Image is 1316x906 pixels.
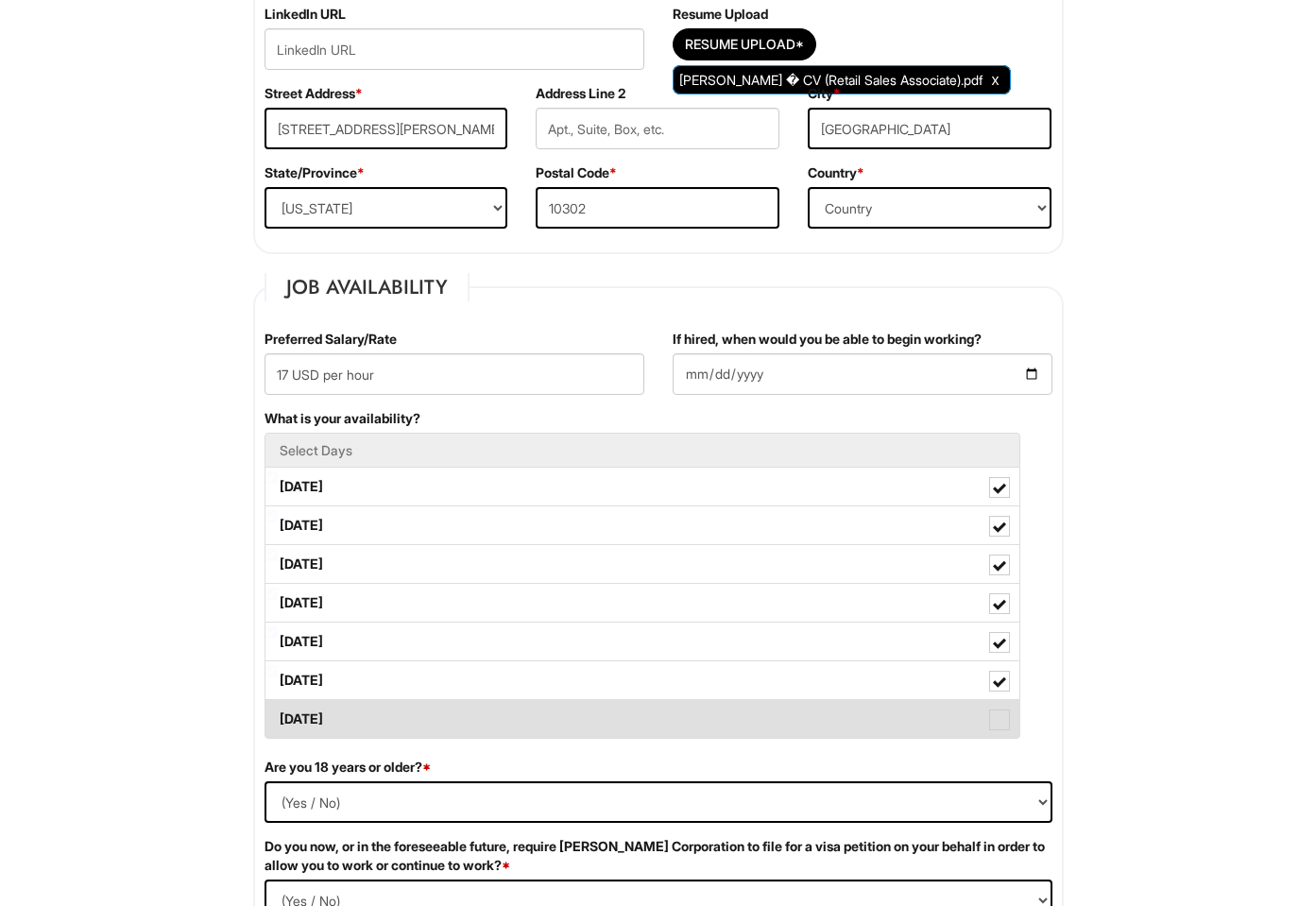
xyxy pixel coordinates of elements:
[265,661,1019,699] label: [DATE]
[265,273,470,301] legend: Job Availability
[265,468,1019,505] label: [DATE]
[265,623,1019,660] label: [DATE]
[673,5,768,24] label: Resume Upload
[265,353,644,395] input: Preferred Salary/Rate
[536,187,779,229] input: Postal Code
[265,28,644,70] input: LinkedIn URL
[987,67,1004,93] a: Clear Uploaded File
[808,187,1051,229] select: Country
[673,330,982,349] label: If hired, when would you be able to begin working?
[265,84,363,103] label: Street Address
[265,584,1019,622] label: [DATE]
[265,330,397,349] label: Preferred Salary/Rate
[280,443,1005,457] h5: Select Days
[536,163,617,182] label: Postal Code
[808,84,841,103] label: City
[265,545,1019,583] label: [DATE]
[265,837,1052,875] label: Do you now, or in the foreseeable future, require [PERSON_NAME] Corporation to file for a visa pe...
[265,700,1019,738] label: [DATE]
[265,409,420,428] label: What is your availability?
[265,108,508,149] input: Street Address
[265,506,1019,544] label: [DATE]
[265,163,365,182] label: State/Province
[265,5,346,24] label: LinkedIn URL
[808,163,864,182] label: Country
[673,28,816,60] button: Resume Upload*Resume Upload*
[808,108,1051,149] input: City
[679,72,983,88] span: [PERSON_NAME] � CV (Retail Sales Associate).pdf
[536,108,779,149] input: Apt., Suite, Box, etc.
[536,84,625,103] label: Address Line 2
[265,758,431,777] label: Are you 18 years or older?
[265,781,1052,823] select: (Yes / No)
[265,187,508,229] select: State/Province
